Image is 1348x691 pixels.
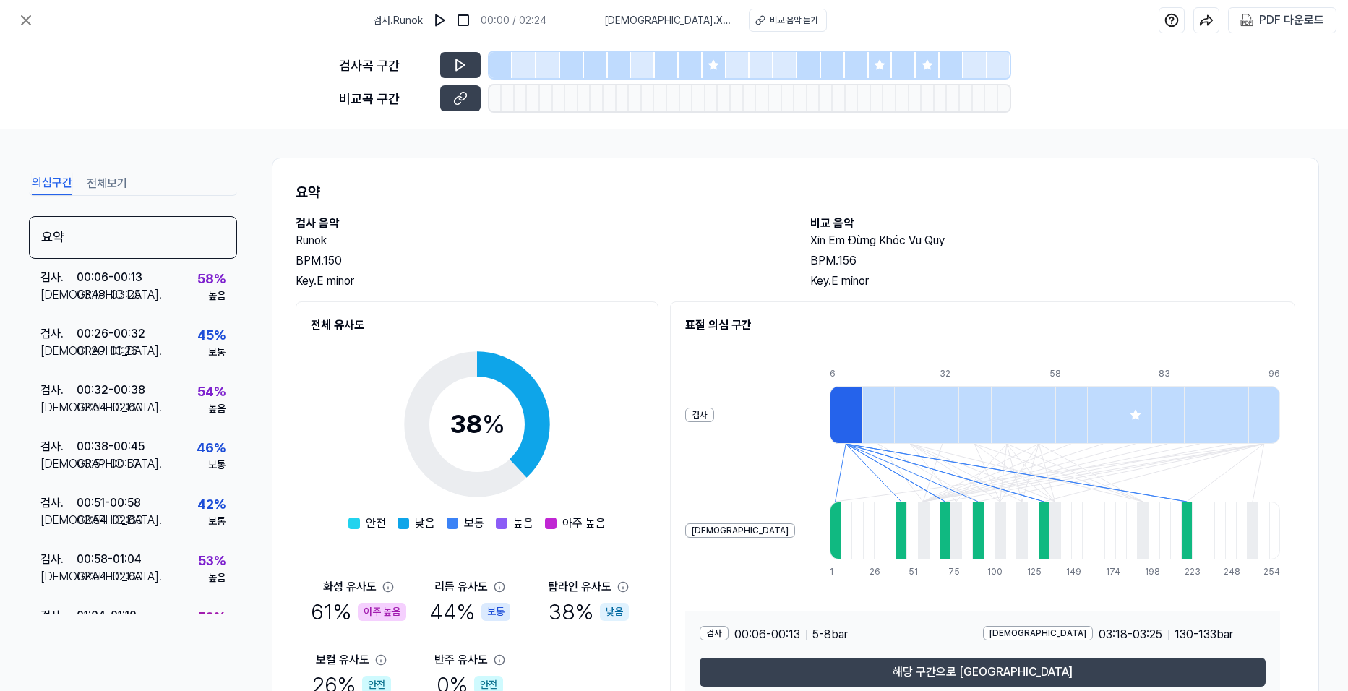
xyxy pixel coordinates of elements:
[296,272,781,290] div: Key. E minor
[208,514,226,529] div: 보통
[810,215,1296,232] h2: 비교 음악
[812,626,848,643] span: 5 - 8 bar
[1259,11,1324,30] div: PDF 다운로드
[197,382,226,401] div: 54 %
[1263,565,1280,578] div: 254
[198,607,226,627] div: 73 %
[208,288,226,304] div: 높음
[197,269,226,288] div: 58 %
[339,56,432,75] div: 검사곡 구간
[1027,565,1038,578] div: 125
[734,626,800,643] span: 00:06 - 00:13
[1224,565,1235,578] div: 248
[450,405,505,444] div: 38
[77,399,143,416] div: 02:54 - 02:60
[339,89,432,108] div: 비교곡 구간
[40,438,77,455] div: 검사 .
[987,565,998,578] div: 100
[434,578,488,596] div: 리듬 유사도
[77,269,142,286] div: 00:06 - 00:13
[40,568,77,585] div: [DEMOGRAPHIC_DATA] .
[909,565,919,578] div: 51
[40,399,77,416] div: [DEMOGRAPHIC_DATA] .
[373,13,423,28] span: 검사 . Runok
[562,515,606,532] span: 아주 높음
[40,607,77,625] div: 검사 .
[700,626,729,640] div: 검사
[1199,13,1214,27] img: share
[549,596,629,628] div: 38 %
[548,578,611,596] div: 탑라인 유사도
[434,651,488,669] div: 반주 유사도
[77,382,145,399] div: 00:32 - 00:38
[77,551,142,568] div: 00:58 - 01:04
[830,565,841,578] div: 1
[296,215,781,232] h2: 검사 음악
[1185,565,1195,578] div: 223
[513,515,533,532] span: 높음
[198,551,226,570] div: 53 %
[208,570,226,585] div: 높음
[433,13,447,27] img: play
[29,216,237,259] div: 요약
[32,172,72,195] button: 의심구간
[415,515,435,532] span: 낮음
[77,438,145,455] div: 00:38 - 00:45
[40,494,77,512] div: 검사 .
[77,325,145,343] div: 00:26 - 00:32
[1099,626,1162,643] span: 03:18 - 03:25
[940,367,972,380] div: 32
[40,455,77,473] div: [DEMOGRAPHIC_DATA] .
[40,551,77,568] div: 검사 .
[1066,565,1077,578] div: 149
[948,565,959,578] div: 75
[358,603,406,621] div: 아주 높음
[810,272,1296,290] div: Key. E minor
[77,343,138,360] div: 01:20 - 01:26
[40,382,77,399] div: 검사 .
[481,13,546,28] div: 00:00 / 02:24
[77,494,141,512] div: 00:51 - 00:58
[77,607,137,625] div: 01:04 - 01:10
[1049,367,1082,380] div: 58
[464,515,484,532] span: 보통
[311,317,643,334] h2: 전체 유사도
[197,438,226,458] div: 46 %
[87,172,127,195] button: 전체보기
[600,603,629,621] div: 낮음
[1164,13,1179,27] img: help
[1106,565,1117,578] div: 174
[40,269,77,286] div: 검사 .
[830,367,862,380] div: 6
[482,408,505,439] span: %
[40,512,77,529] div: [DEMOGRAPHIC_DATA] .
[40,286,77,304] div: [DEMOGRAPHIC_DATA] .
[296,232,781,249] h2: Runok
[323,578,377,596] div: 화성 유사도
[481,603,510,621] div: 보통
[456,13,471,27] img: stop
[197,494,226,514] div: 42 %
[77,455,140,473] div: 00:51 - 00:57
[296,252,781,270] div: BPM. 150
[77,286,141,304] div: 03:18 - 03:25
[1237,8,1327,33] button: PDF 다운로드
[1175,626,1233,643] span: 130 - 133 bar
[810,252,1296,270] div: BPM. 156
[77,512,143,529] div: 02:54 - 02:60
[983,626,1093,640] div: [DEMOGRAPHIC_DATA]
[40,343,77,360] div: [DEMOGRAPHIC_DATA] .
[749,9,827,32] a: 비교 음악 듣기
[208,401,226,416] div: 높음
[77,568,143,585] div: 02:54 - 02:60
[316,651,369,669] div: 보컬 유사도
[685,317,1280,334] h2: 표절 의심 구간
[1268,367,1280,380] div: 96
[685,408,714,422] div: 검사
[366,515,386,532] span: 안전
[1159,367,1191,380] div: 83
[429,596,510,628] div: 44 %
[870,565,880,578] div: 26
[208,458,226,473] div: 보통
[197,325,226,345] div: 45 %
